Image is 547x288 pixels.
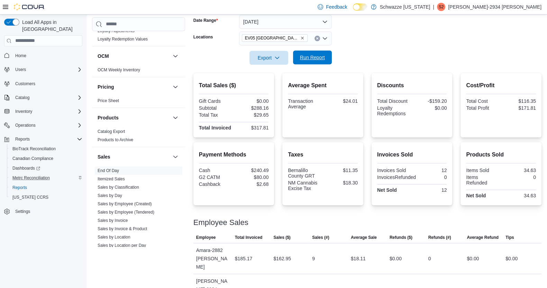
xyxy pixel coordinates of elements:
[10,164,82,172] span: Dashboards
[14,3,45,10] img: Cova
[19,19,82,33] span: Load All Apps in [GEOGRAPHIC_DATA]
[10,154,56,163] a: Canadian Compliance
[12,185,27,190] span: Reports
[288,81,358,90] h2: Average Spent
[98,83,114,90] h3: Pricing
[12,52,29,60] a: Home
[419,174,447,180] div: 0
[502,168,536,173] div: 34.63
[15,209,30,214] span: Settings
[193,218,248,227] h3: Employee Sales
[98,168,119,173] span: End Of Day
[466,174,500,186] div: Items Refunded
[10,183,82,192] span: Reports
[98,177,125,181] a: Itemized Sales
[7,144,85,154] button: BioTrack Reconciliation
[12,107,35,116] button: Inventory
[1,51,85,61] button: Home
[10,145,58,153] a: BioTrack Reconciliation
[273,235,290,240] span: Sales ($)
[12,65,29,74] button: Users
[4,48,82,235] nav: Complex example
[15,95,29,100] span: Catalog
[98,209,154,215] span: Sales by Employee (Tendered)
[235,98,269,104] div: $0.00
[92,97,185,108] div: Pricing
[92,166,185,286] div: Sales
[98,53,109,60] h3: OCM
[380,3,430,11] p: Schwazze [US_STATE]
[377,151,447,159] h2: Invoices Sold
[1,93,85,102] button: Catalog
[390,235,412,240] span: Refunds ($)
[12,121,38,129] button: Operations
[12,51,82,60] span: Home
[466,105,500,111] div: Total Profit
[502,174,536,180] div: 0
[300,54,325,61] span: Run Report
[377,81,447,90] h2: Discounts
[300,36,304,40] button: Remove EV05 Uptown from selection in this group
[288,151,358,159] h2: Taxes
[502,98,536,104] div: $116.35
[7,183,85,192] button: Reports
[10,193,82,201] span: Washington CCRS
[10,145,82,153] span: BioTrack Reconciliation
[98,37,148,42] a: Loyalty Redemption Values
[98,67,140,73] span: OCM Weekly Inventory
[437,3,445,11] div: Steven-2934 Fuentes
[249,51,288,65] button: Export
[1,134,85,144] button: Reports
[193,34,213,40] label: Locations
[448,3,541,11] p: [PERSON_NAME]-2934 [PERSON_NAME]
[92,127,185,147] div: Products
[377,187,397,193] strong: Net Sold
[199,81,269,90] h2: Total Sales ($)
[505,254,518,263] div: $0.00
[312,235,329,240] span: Sales (#)
[322,36,328,41] button: Open list of options
[98,36,148,42] span: Loyalty Redemption Values
[10,193,51,201] a: [US_STATE] CCRS
[288,180,321,191] div: NM Cannabis Excise Tax
[12,93,32,102] button: Catalog
[98,153,110,160] h3: Sales
[12,156,53,161] span: Canadian Compliance
[98,53,170,60] button: OCM
[10,164,43,172] a: Dashboards
[193,18,218,23] label: Date Range
[98,210,154,215] a: Sales by Employee (Tendered)
[171,153,180,161] button: Sales
[171,83,180,91] button: Pricing
[235,105,269,111] div: $288.16
[324,168,358,173] div: $11.35
[12,135,82,143] span: Reports
[245,35,299,42] span: EV05 [GEOGRAPHIC_DATA]
[1,65,85,74] button: Users
[98,193,122,198] a: Sales by Day
[273,254,291,263] div: $162.95
[12,165,40,171] span: Dashboards
[98,234,130,240] span: Sales by Location
[15,81,35,87] span: Customers
[413,187,447,193] div: 12
[12,207,82,216] span: Settings
[98,226,147,231] a: Sales by Invoice & Product
[199,168,233,173] div: Cash
[505,235,514,240] span: Tips
[235,168,269,173] div: $240.49
[98,243,146,248] a: Sales by Location per Day
[12,65,82,74] span: Users
[193,243,232,274] div: Amara-2882 [PERSON_NAME]
[351,235,377,240] span: Average Sale
[351,254,366,263] div: $18.11
[199,125,231,130] strong: Total Invoiced
[12,121,82,129] span: Operations
[12,146,56,152] span: BioTrack Reconciliation
[7,192,85,202] button: [US_STATE] CCRS
[15,53,26,58] span: Home
[428,254,431,263] div: 0
[235,181,269,187] div: $2.68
